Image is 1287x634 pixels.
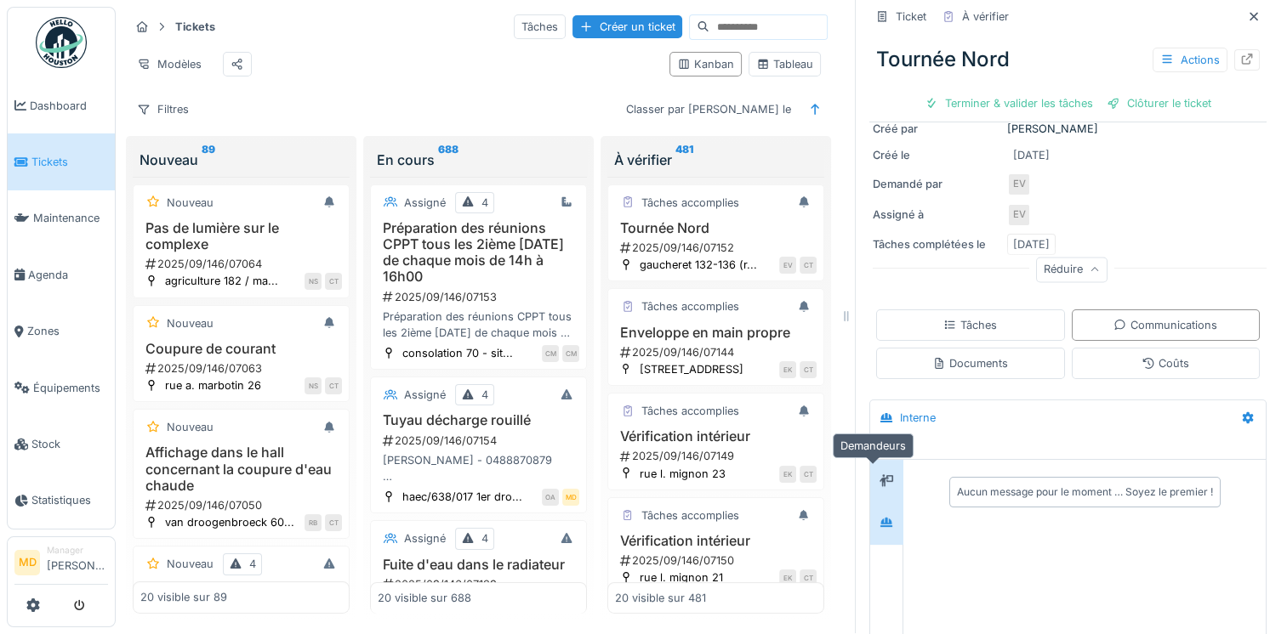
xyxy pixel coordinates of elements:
[640,569,723,586] div: rue l. mignon 21
[873,121,1263,137] div: [PERSON_NAME]
[8,473,115,529] a: Statistiques
[943,317,997,333] div: Tâches
[779,361,796,378] div: EK
[140,590,227,606] div: 20 visible sur 89
[47,544,108,557] div: Manager
[402,345,513,361] div: consolation 70 - sit...
[779,257,796,274] div: EV
[800,257,817,274] div: CT
[873,147,1000,163] div: Créé le
[8,303,115,359] a: Zones
[618,552,817,569] div: 2025/09/146/07150
[378,590,471,606] div: 20 visible sur 688
[542,489,559,506] div: OA
[756,56,813,72] div: Tableau
[381,433,579,449] div: 2025/09/146/07154
[481,387,488,403] div: 4
[1013,147,1050,163] div: [DATE]
[381,576,579,592] div: 2025/09/146/07139
[572,15,682,38] div: Créer un ticket
[404,530,446,546] div: Assigné
[378,412,579,428] h3: Tuyau décharge rouillé
[800,466,817,483] div: CT
[8,246,115,303] a: Agenda
[129,52,209,76] div: Modèles
[962,8,1009,25] div: À vérifier
[249,556,256,572] div: 4
[615,428,817,444] h3: Vérification intérieur
[779,466,796,483] div: EK
[641,298,739,314] div: Tâches accomplies
[641,403,739,419] div: Tâches accomplies
[31,154,108,170] span: Tickets
[378,452,579,484] div: [PERSON_NAME] - 0488870879 Tuyau décharge rouillé
[932,355,1008,371] div: Documents
[873,176,1000,192] div: Demandé par
[325,377,342,394] div: CT
[325,514,342,531] div: CT
[14,550,40,575] li: MD
[167,315,214,331] div: Nouveau
[481,530,488,546] div: 4
[615,533,817,549] h3: Vérification intérieur
[14,544,108,585] a: MD Manager[PERSON_NAME]
[1013,236,1050,252] div: [DATE]
[779,569,796,586] div: EK
[640,361,743,377] div: [STREET_ADDRESS]
[8,416,115,472] a: Stock
[404,195,446,211] div: Assigné
[542,345,559,362] div: CM
[144,256,342,272] div: 2025/09/146/07064
[27,323,108,339] span: Zones
[402,489,522,505] div: haec/638/017 1er dro...
[31,436,108,452] span: Stock
[618,344,817,360] div: 2025/09/146/07144
[378,309,579,341] div: Préparation des réunions CPPT tous les 2ième [DATE] de chaque mois de 14h à 16h00; [DATE] [DATE] ...
[640,257,757,273] div: gaucheret 132-136 (r...
[168,19,222,35] strong: Tickets
[891,432,914,456] div: CT
[8,133,115,190] a: Tickets
[144,360,342,376] div: 2025/09/146/07063
[140,150,343,170] div: Nouveau
[140,220,342,252] h3: Pas de lumière sur le complexe
[615,590,706,606] div: 20 visible sur 481
[325,273,342,290] div: CT
[873,207,1000,223] div: Assigné à
[1007,173,1031,196] div: EV
[1142,355,1189,371] div: Coûts
[869,37,1267,82] div: Tournée Nord
[404,387,446,403] div: Assigné
[165,377,261,393] div: rue a. marbotin 26
[514,14,566,39] div: Tâches
[381,289,579,305] div: 2025/09/146/07153
[618,240,817,256] div: 2025/09/146/07152
[167,419,214,435] div: Nouveau
[305,514,322,531] div: RB
[8,359,115,416] a: Équipements
[202,150,215,170] sup: 89
[615,220,817,236] h3: Tournée Nord
[900,410,936,426] div: Interne
[305,273,322,290] div: NS
[874,432,897,456] div: EV
[30,98,108,114] span: Dashboard
[896,8,926,25] div: Ticket
[800,361,817,378] div: CT
[833,433,914,458] div: Demandeurs
[1007,203,1031,227] div: EV
[562,345,579,362] div: CM
[31,492,108,508] span: Statistiques
[140,444,342,494] h3: Affichage dans le hall concernant la coupure d'eau chaude
[1036,258,1108,282] div: Réduire
[873,236,1000,252] div: Tâches complétées le
[641,195,739,211] div: Tâches accomplies
[165,514,294,530] div: van droogenbroeck 60...
[28,267,108,283] span: Agenda
[8,190,115,246] a: Maintenance
[129,97,196,122] div: Filtres
[1153,48,1227,72] div: Actions
[167,556,214,572] div: Nouveau
[873,121,1000,137] div: Créé par
[165,273,278,289] div: agriculture 182 / ma...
